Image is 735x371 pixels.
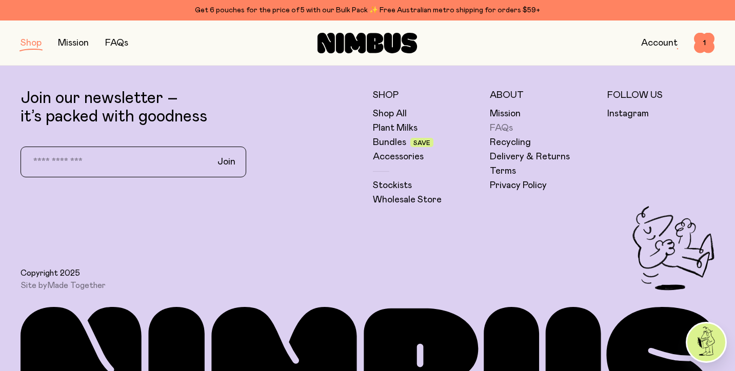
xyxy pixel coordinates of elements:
a: Bundles [373,136,406,149]
a: Recycling [490,136,531,149]
h5: Follow Us [607,89,714,101]
a: Accessories [373,151,424,163]
h5: Shop [373,89,480,101]
a: FAQs [105,38,128,48]
span: Save [413,140,430,146]
span: Site by [21,280,106,291]
a: Made Together [47,281,106,290]
span: Copyright 2025 [21,268,80,278]
a: Plant Milks [373,122,418,134]
span: Join [217,156,235,168]
h5: About [490,89,597,101]
a: Shop All [373,108,407,120]
a: Account [641,38,678,48]
a: Wholesale Store [373,194,442,206]
button: Join [209,151,244,173]
a: Terms [490,165,516,177]
a: FAQs [490,122,513,134]
a: Mission [490,108,521,120]
a: Delivery & Returns [490,151,570,163]
a: Instagram [607,108,649,120]
img: agent [687,323,725,361]
a: Stockists [373,179,412,192]
a: Privacy Policy [490,179,547,192]
button: 1 [694,33,714,53]
p: Join our newsletter – it’s packed with goodness [21,89,363,126]
a: Mission [58,38,89,48]
div: Get 6 pouches for the price of 5 with our Bulk Pack ✨ Free Australian metro shipping for orders $59+ [21,4,714,16]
